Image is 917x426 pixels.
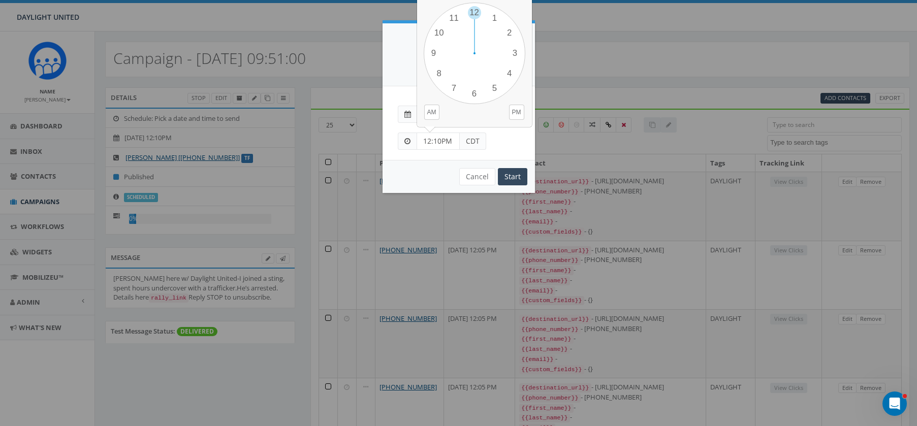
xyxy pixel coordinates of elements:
div: 8 [432,67,446,80]
span: CDT [460,133,486,150]
div: 2 [503,26,516,40]
button: PM [509,105,524,120]
div: 6 [468,87,481,101]
h4: Schedule [398,44,520,65]
div: 5 [488,82,501,95]
button: AM [424,105,439,120]
div: 11 [448,12,461,25]
button: Cancel [459,168,495,185]
div: 7 [448,82,461,95]
div: 12 [468,6,481,19]
div: 1 [488,12,501,25]
div: 10 [432,26,446,40]
input: Start [498,168,527,185]
div: 9 [427,47,440,60]
div: 3 [509,47,522,60]
div: 4 [503,67,516,80]
iframe: Intercom live chat [882,391,907,416]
